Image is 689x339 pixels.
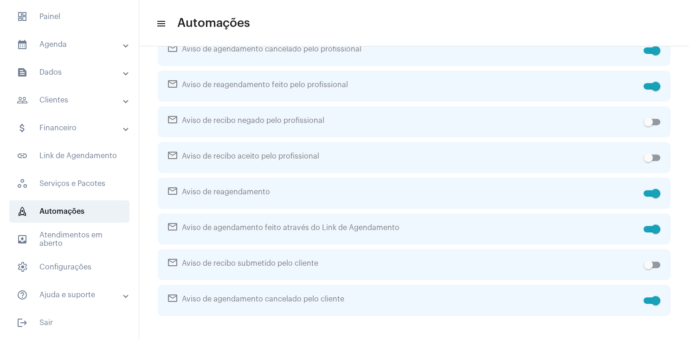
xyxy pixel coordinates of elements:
[17,289,28,301] mat-icon: sidenav icon
[17,289,124,301] mat-panel-title: Ajuda e suporte
[17,122,124,134] mat-panel-title: Financeiro
[9,312,129,334] span: Sair
[9,228,129,250] span: Atendimentos em aberto
[17,67,28,78] mat-icon: sidenav icon
[168,142,640,173] span: Aviso de recibo aceito pelo profissional
[6,117,139,139] mat-expansion-panel-header: sidenav iconFinanceiro
[17,39,124,50] mat-panel-title: Agenda
[177,16,250,31] span: Automações
[9,145,129,167] span: Link de Agendamento
[6,284,139,306] mat-expansion-panel-header: sidenav iconAjuda e suporte
[167,221,178,232] mat-icon: mail_outline
[17,95,124,106] mat-panel-title: Clientes
[9,173,129,195] span: Serviços e Pacotes
[6,89,139,111] mat-expansion-panel-header: sidenav iconClientes
[168,106,640,137] span: Aviso de recibo negado pelo profissional
[17,206,28,217] span: sidenav icon
[9,200,129,223] span: Automações
[17,178,28,189] span: sidenav icon
[17,234,28,245] mat-icon: sidenav icon
[168,70,640,102] span: Aviso de reagendamento feito pelo profissional
[168,249,640,280] span: Aviso de recibo submetido pelo cliente
[6,33,139,56] mat-expansion-panel-header: sidenav iconAgenda
[17,67,124,78] mat-panel-title: Dados
[17,11,28,22] span: sidenav icon
[168,213,640,244] span: Aviso de agendamento feito através do Link de Agendamento
[17,122,28,134] mat-icon: sidenav icon
[168,178,640,209] span: Aviso de reagendamento
[9,6,129,28] span: Painel
[17,95,28,106] mat-icon: sidenav icon
[167,293,178,304] mat-icon: mail_outline
[9,256,129,278] span: Configurações
[6,61,139,83] mat-expansion-panel-header: sidenav iconDados
[167,43,178,54] mat-icon: mail_outline
[167,150,178,161] mat-icon: mail_outline
[17,262,28,273] span: sidenav icon
[167,78,178,90] mat-icon: mail_outline
[17,39,28,50] mat-icon: sidenav icon
[167,185,178,197] mat-icon: mail_outline
[168,285,640,316] span: Aviso de agendamento cancelado pelo cliente
[17,150,28,161] mat-icon: sidenav icon
[17,317,28,328] mat-icon: sidenav icon
[156,18,165,29] mat-icon: sidenav icon
[167,257,178,268] mat-icon: mail_outline
[168,35,640,66] span: Aviso de agendamento cancelado pelo profissional
[167,114,178,125] mat-icon: mail_outline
